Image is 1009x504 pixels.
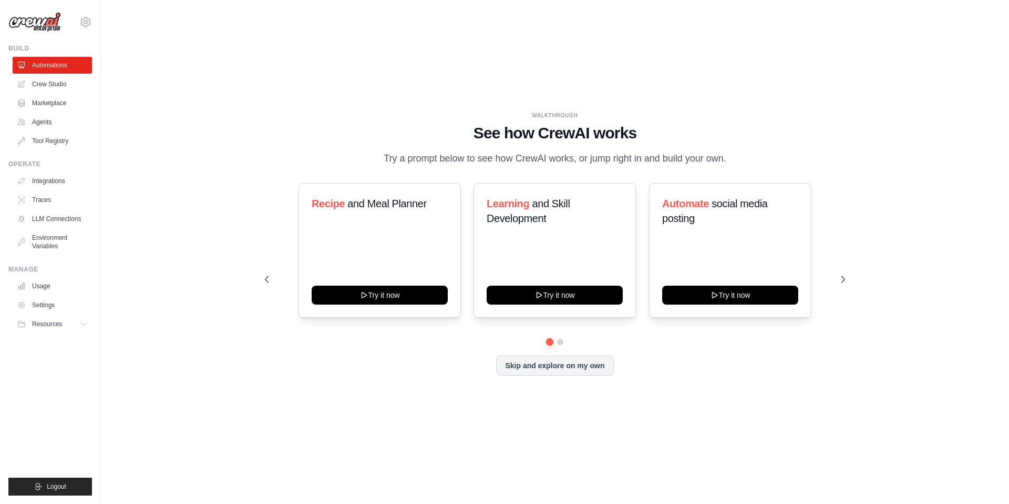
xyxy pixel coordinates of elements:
[378,151,732,166] p: Try a prompt below to see how CrewAI works, or jump right in and build your own.
[13,316,92,332] button: Resources
[13,210,92,227] a: LLM Connections
[13,191,92,208] a: Traces
[312,198,345,209] span: Recipe
[265,124,845,143] h1: See how CrewAI works
[8,478,92,496] button: Logout
[496,356,613,376] button: Skip and explore on my own
[13,133,92,149] a: Tool Registry
[662,286,798,305] button: Try it now
[8,160,92,168] div: Operate
[13,76,92,93] a: Crew Studio
[13,95,92,112] a: Marketplace
[8,12,61,32] img: Logo
[13,278,92,295] a: Usage
[662,198,768,224] span: social media posting
[13,173,92,189] a: Integrations
[662,198,709,209] span: Automate
[487,198,529,209] span: Learning
[13,297,92,314] a: Settings
[312,286,448,305] button: Try it now
[8,44,92,53] div: Build
[265,112,845,119] div: WALKTHROUGH
[8,265,92,274] div: Manage
[13,57,92,74] a: Automations
[13,229,92,255] a: Environment Variables
[47,482,66,491] span: Logout
[13,114,92,130] a: Agents
[347,198,426,209] span: and Meal Planner
[487,286,623,305] button: Try it now
[32,320,62,328] span: Resources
